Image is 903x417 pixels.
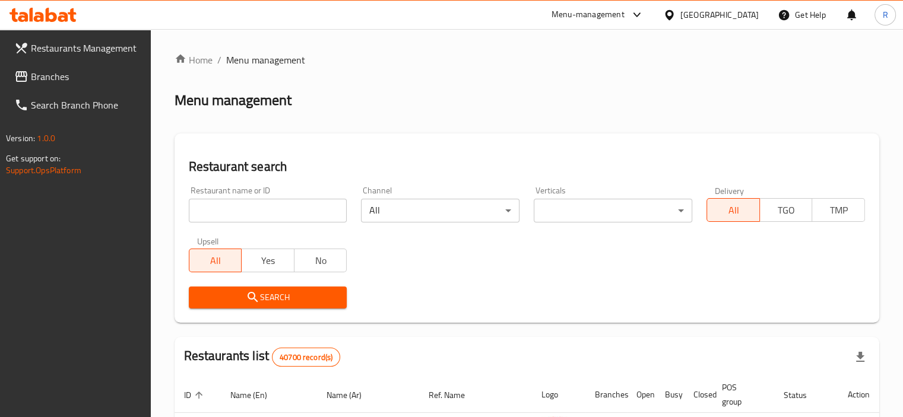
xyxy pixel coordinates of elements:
[838,377,879,413] th: Action
[532,377,585,413] th: Logo
[194,252,237,269] span: All
[712,202,755,219] span: All
[429,388,480,402] span: Ref. Name
[197,237,219,245] label: Upsell
[585,377,627,413] th: Branches
[765,202,808,219] span: TGO
[817,202,860,219] span: TMP
[230,388,283,402] span: Name (En)
[812,198,865,222] button: TMP
[327,388,377,402] span: Name (Ar)
[31,41,141,55] span: Restaurants Management
[5,62,151,91] a: Branches
[784,388,822,402] span: Status
[706,198,760,222] button: All
[6,130,35,146] span: Version:
[189,158,865,176] h2: Restaurant search
[6,151,61,166] span: Get support on:
[189,199,347,222] input: Search for restaurant name or ID..
[5,91,151,119] a: Search Branch Phone
[846,343,875,371] div: Export file
[680,8,759,21] div: [GEOGRAPHIC_DATA]
[722,380,760,409] span: POS group
[294,249,347,272] button: No
[226,53,305,67] span: Menu management
[655,377,684,413] th: Busy
[184,347,341,367] h2: Restaurants list
[6,163,81,178] a: Support.OpsPlatform
[189,249,242,272] button: All
[246,252,290,269] span: Yes
[361,199,519,222] div: All
[189,287,347,308] button: Search
[241,249,294,272] button: Yes
[715,186,744,195] label: Delivery
[5,34,151,62] a: Restaurants Management
[37,130,55,146] span: 1.0.0
[184,388,207,402] span: ID
[175,53,879,67] nav: breadcrumb
[299,252,343,269] span: No
[31,98,141,112] span: Search Branch Phone
[198,290,338,305] span: Search
[552,8,625,22] div: Menu-management
[534,199,692,222] div: ​
[31,69,141,84] span: Branches
[217,53,221,67] li: /
[272,348,340,367] div: Total records count
[684,377,712,413] th: Closed
[627,377,655,413] th: Open
[882,8,888,21] span: R
[175,91,292,110] h2: Menu management
[175,53,213,67] a: Home
[273,352,340,363] span: 40700 record(s)
[759,198,813,222] button: TGO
